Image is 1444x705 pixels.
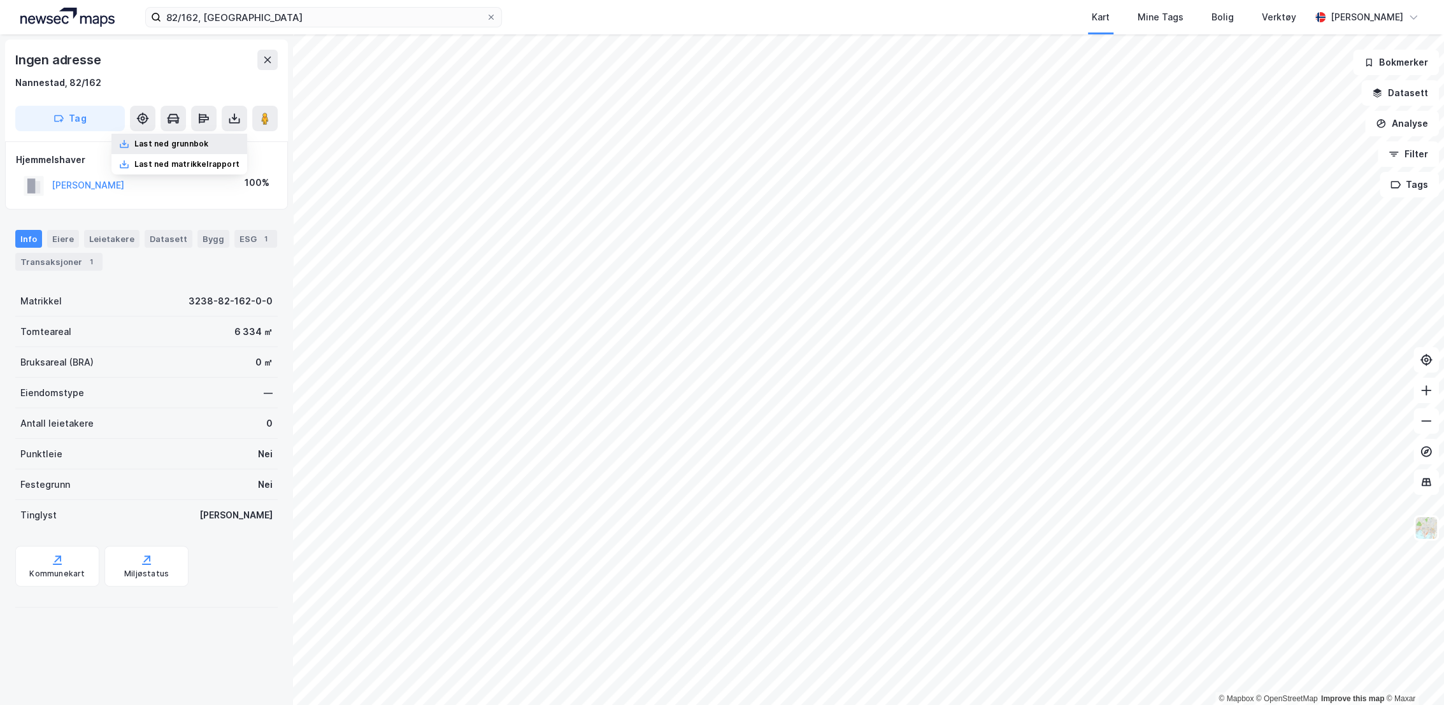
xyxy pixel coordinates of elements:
div: 6 334 ㎡ [234,324,273,339]
div: 1 [85,255,97,268]
div: Nei [258,446,273,462]
div: Nei [258,477,273,492]
a: Mapbox [1219,694,1254,703]
div: 3238-82-162-0-0 [189,294,273,309]
div: [PERSON_NAME] [1331,10,1403,25]
div: Kommunekart [29,569,85,579]
div: Last ned matrikkelrapport [134,159,239,169]
div: Antall leietakere [20,416,94,431]
div: 1 [259,232,272,245]
div: — [264,385,273,401]
div: 100% [245,175,269,190]
button: Tags [1380,172,1439,197]
div: Tomteareal [20,324,71,339]
img: logo.a4113a55bc3d86da70a041830d287a7e.svg [20,8,115,27]
iframe: Chat Widget [1380,644,1444,705]
div: 0 [266,416,273,431]
div: Last ned grunnbok [134,139,208,149]
img: Z [1414,516,1438,540]
button: Bokmerker [1353,50,1439,75]
div: Bolig [1212,10,1234,25]
div: Bygg [197,230,229,248]
a: OpenStreetMap [1256,694,1318,703]
div: Kart [1092,10,1110,25]
div: Punktleie [20,446,62,462]
div: Tinglyst [20,508,57,523]
div: [PERSON_NAME] [199,508,273,523]
div: Leietakere [84,230,139,248]
button: Filter [1378,141,1439,167]
div: Transaksjoner [15,253,103,271]
div: ESG [234,230,277,248]
div: 0 ㎡ [255,355,273,370]
a: Improve this map [1321,694,1384,703]
input: Søk på adresse, matrikkel, gårdeiere, leietakere eller personer [161,8,486,27]
div: Info [15,230,42,248]
button: Datasett [1361,80,1439,106]
div: Datasett [145,230,192,248]
div: Kontrollprogram for chat [1380,644,1444,705]
div: Verktøy [1262,10,1296,25]
div: Eiendomstype [20,385,84,401]
div: Festegrunn [20,477,70,492]
div: Matrikkel [20,294,62,309]
button: Analyse [1365,111,1439,136]
div: Nannestad, 82/162 [15,75,101,90]
button: Tag [15,106,125,131]
div: Ingen adresse [15,50,103,70]
div: Mine Tags [1138,10,1183,25]
div: Hjemmelshaver [16,152,277,167]
div: Bruksareal (BRA) [20,355,94,370]
div: Eiere [47,230,79,248]
div: Miljøstatus [124,569,169,579]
